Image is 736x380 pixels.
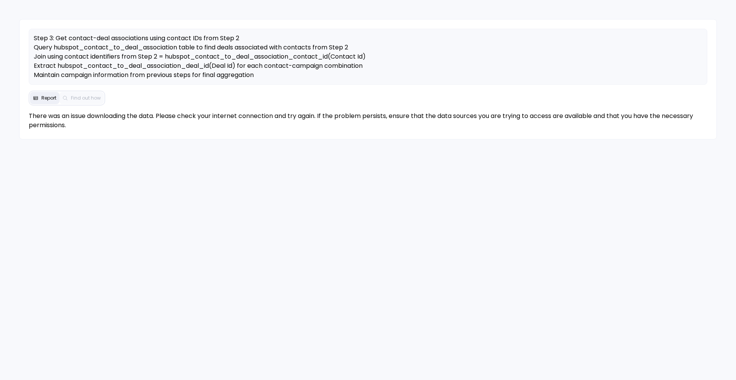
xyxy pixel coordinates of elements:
[30,92,59,104] button: Report
[41,95,56,101] span: Report
[29,111,708,130] span: There was an issue downloading the data. Please check your internet connection and try again. If ...
[59,92,104,104] button: Find out how
[34,34,366,79] span: Step 3: Get contact-deal associations using contact IDs from Step 2 Query hubspot_contact_to_deal...
[71,95,101,101] span: Find out how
